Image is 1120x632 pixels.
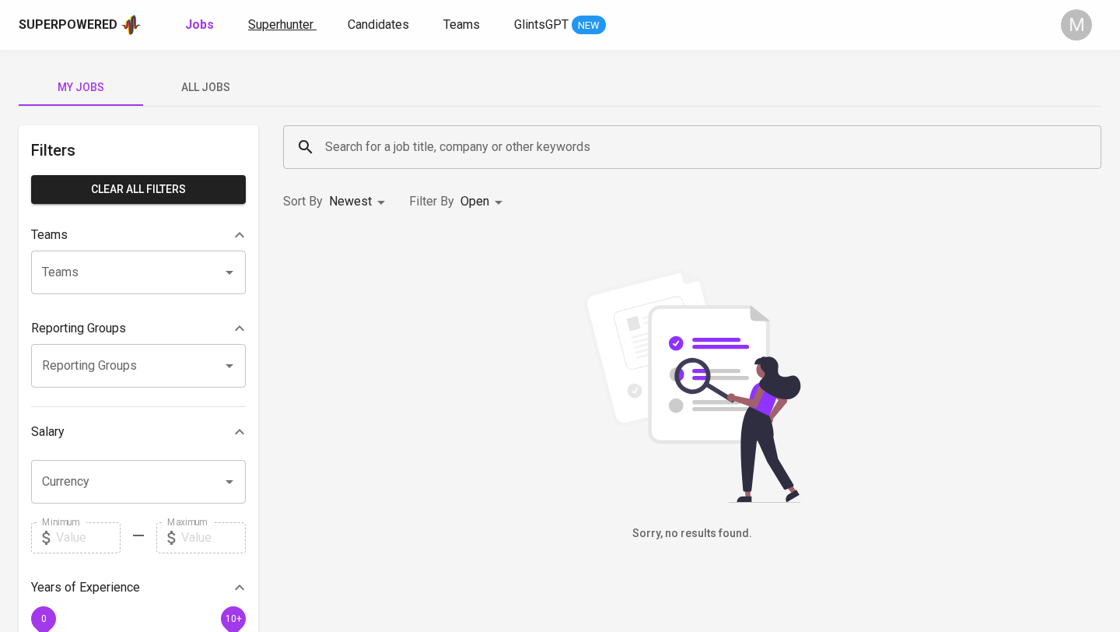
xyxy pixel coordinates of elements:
button: Open [219,471,240,493]
a: Candidates [348,16,412,35]
div: Superpowered [19,16,117,34]
span: Teams [443,17,480,32]
div: Salary [31,416,246,448]
div: M [1061,9,1092,40]
div: Newest [329,188,390,216]
p: Filter By [409,192,454,211]
p: Newest [329,192,372,211]
a: Superhunter [248,16,317,35]
p: Salary [31,423,65,441]
button: Clear All filters [31,175,246,204]
button: Open [219,355,240,377]
img: file_searching.svg [576,269,809,503]
input: Value [181,522,246,553]
h6: Sorry, no results found. [283,525,1101,542]
img: app logo [121,13,142,37]
span: 0 [40,613,46,623]
span: All Jobs [152,78,258,97]
span: 10+ [225,613,241,623]
p: Teams [31,226,68,244]
span: Candidates [348,17,409,32]
h6: Filters [31,138,246,163]
p: Reporting Groups [31,319,126,338]
b: Jobs [185,17,214,32]
p: Sort By [283,192,323,211]
div: Open [460,188,508,216]
a: Jobs [185,16,217,35]
span: My Jobs [28,78,134,97]
span: NEW [572,18,606,33]
div: Reporting Groups [31,313,246,344]
span: Clear All filters [44,180,233,199]
div: Years of Experience [31,572,246,603]
span: Open [460,194,489,209]
button: Open [219,262,240,283]
span: Superhunter [248,17,313,32]
a: GlintsGPT NEW [514,16,606,35]
span: GlintsGPT [514,17,569,32]
input: Value [56,522,121,553]
a: Teams [443,16,483,35]
p: Years of Experience [31,578,140,597]
a: Superpoweredapp logo [19,13,142,37]
div: Teams [31,219,246,251]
